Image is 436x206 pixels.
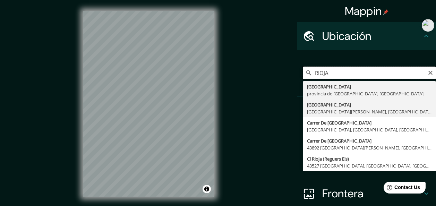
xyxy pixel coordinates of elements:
img: pin-icon.png [383,9,388,15]
div: Pines [297,96,436,124]
h4: Frontera [322,187,422,200]
div: provincia de [GEOGRAPHIC_DATA], [GEOGRAPHIC_DATA] [307,90,432,97]
div: Carrer De [GEOGRAPHIC_DATA] [307,137,432,144]
div: Ubicación [297,22,436,50]
iframe: Help widget launcher [374,179,428,198]
div: 43527 [GEOGRAPHIC_DATA], [GEOGRAPHIC_DATA], [GEOGRAPHIC_DATA] [307,162,432,169]
div: Carrer De [GEOGRAPHIC_DATA] [307,119,432,126]
div: Diseño [297,152,436,180]
h4: Ubicación [322,29,422,43]
div: [GEOGRAPHIC_DATA] [307,101,432,108]
div: [GEOGRAPHIC_DATA][PERSON_NAME], [GEOGRAPHIC_DATA] [307,108,432,115]
input: Elige tu ciudad o área [303,67,436,79]
canvas: Mapa [83,11,214,197]
div: Cl Rioja (Reguers Els) [307,155,432,162]
button: Claro [428,69,433,76]
div: [GEOGRAPHIC_DATA] [307,83,432,90]
div: Estilo [297,124,436,152]
div: 43892 [GEOGRAPHIC_DATA][PERSON_NAME], [GEOGRAPHIC_DATA], [GEOGRAPHIC_DATA] [307,144,432,151]
font: Mappin [345,4,382,18]
h4: Diseño [322,159,422,173]
button: Alternar atribución [203,185,211,193]
div: [GEOGRAPHIC_DATA], [GEOGRAPHIC_DATA], [GEOGRAPHIC_DATA] [307,126,432,133]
